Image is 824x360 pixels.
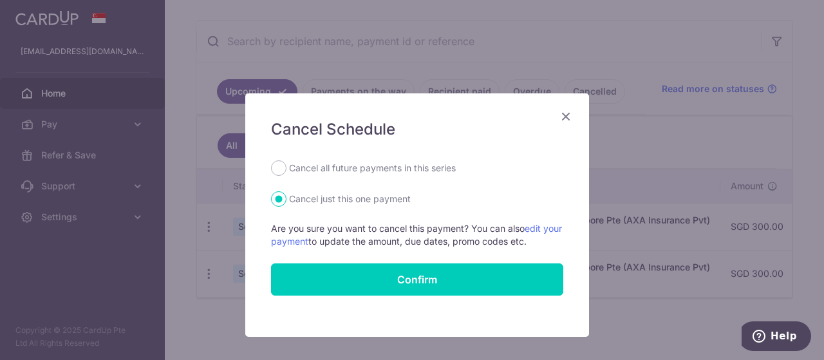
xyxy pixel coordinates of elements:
[558,109,574,124] button: Close
[289,160,456,176] label: Cancel all future payments in this series
[742,321,811,354] iframe: Opens a widget where you can find more information
[271,263,563,296] button: Confirm
[289,191,411,207] label: Cancel just this one payment
[271,119,563,140] h5: Cancel Schedule
[271,222,563,248] p: Are you sure you want to cancel this payment? You can also to update the amount, due dates, promo...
